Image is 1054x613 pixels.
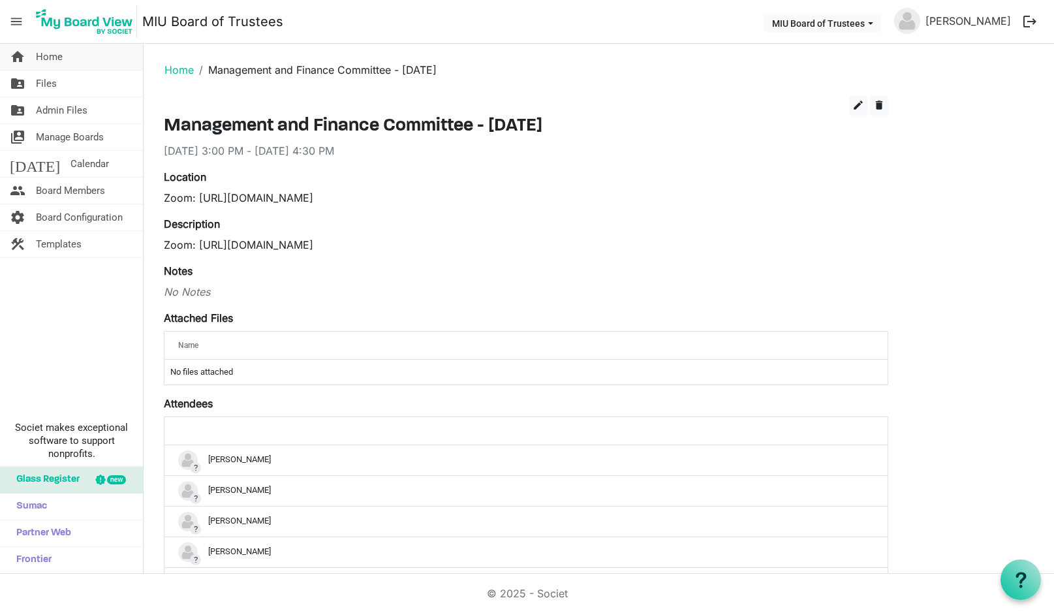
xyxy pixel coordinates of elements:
[4,9,29,34] span: menu
[36,231,82,257] span: Templates
[190,493,201,504] span: ?
[178,542,874,562] div: [PERSON_NAME]
[164,537,888,567] td: ?Bill Smith is template cell column header
[32,5,142,38] a: My Board View Logo
[764,14,882,32] button: MIU Board of Trustees dropdownbutton
[70,151,109,177] span: Calendar
[178,481,198,501] img: no-profile-picture.svg
[164,63,194,76] a: Home
[10,494,47,520] span: Sumac
[190,462,201,473] span: ?
[36,97,87,123] span: Admin Files
[10,151,60,177] span: [DATE]
[164,310,233,326] label: Attached Files
[10,124,25,150] span: switch_account
[164,190,888,206] div: Zoom: [URL][DOMAIN_NAME]
[178,450,874,470] div: [PERSON_NAME]
[178,450,198,470] img: no-profile-picture.svg
[178,481,874,501] div: [PERSON_NAME]
[107,475,126,484] div: new
[190,554,201,565] span: ?
[10,44,25,70] span: home
[164,360,888,385] td: No files attached
[10,178,25,204] span: people
[164,116,888,138] h3: Management and Finance Committee - [DATE]
[164,143,888,159] div: [DATE] 3:00 PM - [DATE] 4:30 PM
[164,216,220,232] label: Description
[36,71,57,97] span: Files
[6,421,137,460] span: Societ makes exceptional software to support nonprofits.
[10,204,25,230] span: settings
[164,506,888,537] td: ?Barbara Dreier is template cell column header
[36,44,63,70] span: Home
[164,169,206,185] label: Location
[32,5,137,38] img: My Board View Logo
[1016,8,1044,35] button: logout
[870,96,888,116] button: delete
[178,542,198,562] img: no-profile-picture.svg
[10,547,52,573] span: Frontier
[36,178,105,204] span: Board Members
[849,96,867,116] button: edit
[487,587,568,600] a: © 2025 - Societ
[164,567,888,598] td: ?Brian Levine is template cell column header
[10,467,80,493] span: Glass Register
[894,8,920,34] img: no-profile-picture.svg
[36,124,104,150] span: Manage Boards
[10,520,71,546] span: Partner Web
[142,8,283,35] a: MIU Board of Trustees
[920,8,1016,34] a: [PERSON_NAME]
[164,238,313,251] span: Zoom: [URL][DOMAIN_NAME]
[190,524,201,535] span: ?
[164,284,888,300] div: No Notes
[178,512,874,531] div: [PERSON_NAME]
[164,263,193,279] label: Notes
[852,99,864,111] span: edit
[164,475,888,506] td: ?andy zhong is template cell column header
[194,62,437,78] li: Management and Finance Committee - [DATE]
[873,99,885,111] span: delete
[36,204,123,230] span: Board Configuration
[10,231,25,257] span: construction
[10,71,25,97] span: folder_shared
[164,396,213,411] label: Attendees
[178,512,198,531] img: no-profile-picture.svg
[10,97,25,123] span: folder_shared
[178,341,198,350] span: Name
[164,445,888,475] td: ?Amine Kouider is template cell column header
